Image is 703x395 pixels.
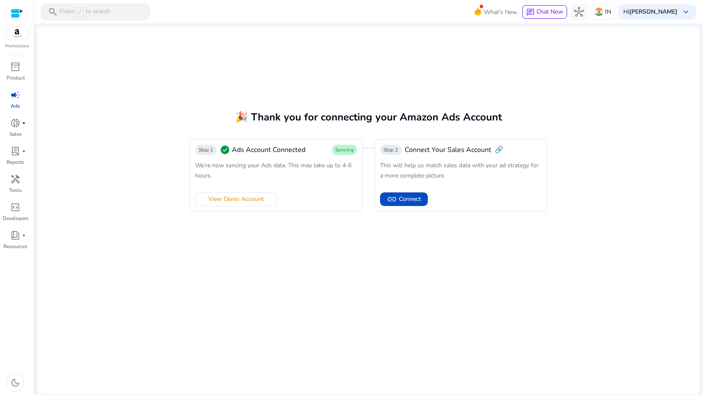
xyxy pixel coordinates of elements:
div: 🔗 [380,145,503,155]
img: amazon.svg [6,27,29,40]
span: hub [574,7,584,17]
span: fiber_manual_record [22,149,26,153]
p: Developers [3,215,29,222]
span: lab_profile [10,146,20,156]
p: Press to search [60,7,110,17]
span: book_4 [10,230,20,240]
span: campaign [10,90,20,100]
p: Product [6,74,25,82]
span: Connect [399,195,421,203]
span: Ads Account Connected [232,145,305,155]
p: Resources [3,243,27,250]
p: IN [605,4,611,19]
p: Tools [9,186,22,194]
p: Sales [9,130,22,138]
span: search [48,7,58,17]
span: 🎉 Thank you for connecting your Amazon Ads Account [235,110,502,124]
span: fiber_manual_record [22,234,26,237]
p: Reports [6,158,24,166]
span: fiber_manual_record [22,121,26,125]
span: Syncing [335,146,354,153]
span: donut_small [10,118,20,128]
span: chat [526,8,535,17]
span: link [387,194,397,204]
span: inventory_2 [10,62,20,72]
span: What's New [484,5,517,20]
span: / [76,7,84,17]
span: This will help us match sales data with your ad strategy for a more complete picture. [380,161,539,180]
span: Chat Now [536,8,563,16]
button: chatChat Now [522,5,567,19]
span: We’re now syncing your Ads data. This may take up to 4-6 hours. [195,161,351,180]
b: [PERSON_NAME] [629,8,677,16]
span: Step 1 [199,146,213,153]
span: Step 2 [383,146,398,153]
button: hub [570,3,588,20]
span: keyboard_arrow_down [681,7,691,17]
button: linkConnect [380,192,428,206]
span: handyman [10,174,20,184]
span: dark_mode [10,378,20,388]
span: code_blocks [10,202,20,212]
p: Hi [623,9,677,15]
img: in.svg [595,8,603,16]
span: check_circle [220,145,230,155]
span: Connect Your Sales Account [405,145,491,155]
span: View Demo Account [208,195,264,203]
button: View Demo Account [195,192,277,206]
p: Marketplace [5,43,29,49]
p: Ads [11,102,20,110]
